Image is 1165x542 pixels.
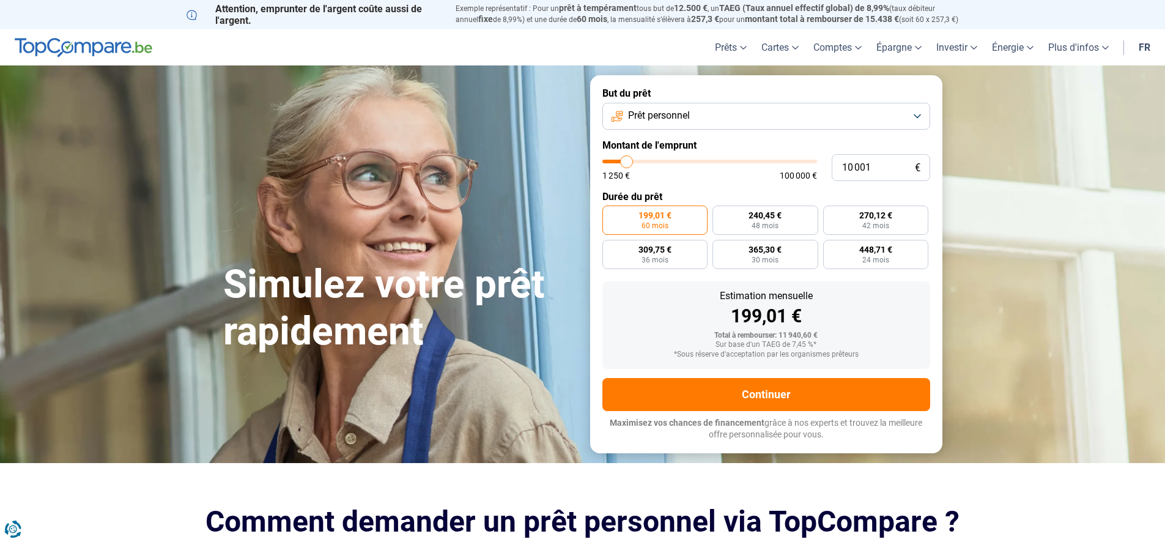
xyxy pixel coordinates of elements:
span: prêt à tempérament [559,3,637,13]
div: *Sous réserve d'acceptation par les organismes prêteurs [612,351,920,359]
span: 24 mois [862,256,889,264]
span: 1 250 € [602,171,630,180]
span: 60 mois [642,222,668,229]
label: Durée du prêt [602,191,930,202]
span: 60 mois [577,14,607,24]
span: 309,75 € [638,245,671,254]
p: grâce à nos experts et trouvez la meilleure offre personnalisée pour vous. [602,417,930,441]
span: 30 mois [752,256,779,264]
p: Exemple représentatif : Pour un tous but de , un (taux débiteur annuel de 8,99%) et une durée de ... [456,3,979,25]
span: Prêt personnel [628,109,690,122]
span: € [915,163,920,173]
span: 365,30 € [749,245,782,254]
span: TAEG (Taux annuel effectif global) de 8,99% [719,3,889,13]
div: Estimation mensuelle [612,291,920,301]
a: Énergie [985,29,1041,65]
h1: Simulez votre prêt rapidement [223,261,575,355]
span: fixe [478,14,493,24]
a: Cartes [754,29,806,65]
a: fr [1131,29,1158,65]
span: Maximisez vos chances de financement [610,418,764,428]
div: Sur base d'un TAEG de 7,45 %* [612,341,920,349]
a: Plus d'infos [1041,29,1116,65]
button: Prêt personnel [602,103,930,130]
span: 448,71 € [859,245,892,254]
span: 240,45 € [749,211,782,220]
span: 48 mois [752,222,779,229]
span: 100 000 € [780,171,817,180]
button: Continuer [602,378,930,411]
span: 12.500 € [674,3,708,13]
label: Montant de l'emprunt [602,139,930,151]
span: 270,12 € [859,211,892,220]
a: Épargne [869,29,929,65]
div: 199,01 € [612,307,920,325]
span: montant total à rembourser de 15.438 € [745,14,899,24]
a: Comptes [806,29,869,65]
label: But du prêt [602,87,930,99]
span: 36 mois [642,256,668,264]
a: Prêts [708,29,754,65]
p: Attention, emprunter de l'argent coûte aussi de l'argent. [187,3,441,26]
span: 257,3 € [691,14,719,24]
a: Investir [929,29,985,65]
span: 42 mois [862,222,889,229]
div: Total à rembourser: 11 940,60 € [612,332,920,340]
img: TopCompare [15,38,152,58]
span: 199,01 € [638,211,671,220]
h2: Comment demander un prêt personnel via TopCompare ? [187,505,979,538]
